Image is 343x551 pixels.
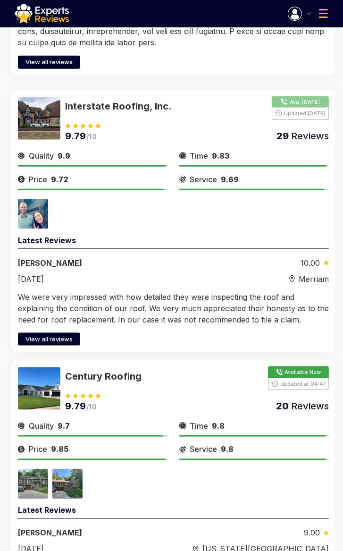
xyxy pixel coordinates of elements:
[29,444,47,455] span: Price
[276,400,289,412] span: 20
[65,400,86,412] span: 9.79
[212,420,225,432] span: 9.8
[51,174,68,185] span: 9.72
[29,420,54,432] span: Quality
[51,444,68,455] span: 9.85
[52,469,83,499] img: Image 2
[289,130,329,142] span: Reviews
[86,403,97,411] span: /10
[65,100,268,113] p: Interstate Roofing, Inc.
[18,97,60,140] img: 175388305384955.jpeg
[289,400,329,412] span: Reviews
[179,150,186,161] img: slider icon
[212,150,230,161] span: 9.83
[65,130,86,142] span: 9.79
[190,444,218,455] span: Service
[18,273,174,285] div: [DATE]
[18,469,48,499] img: Image 1
[190,174,218,185] span: Service
[179,174,186,185] img: slider icon
[288,7,302,21] img: Menu Icon
[65,370,264,383] p: Century Roofing
[18,174,25,185] img: slider icon
[29,150,54,161] span: Quality
[18,333,80,346] button: View all reviews
[15,4,69,24] img: logo
[276,130,289,142] span: 29
[179,420,186,432] img: slider icon
[18,150,329,190] a: slider iconQuality9.9slider iconTime9.83slider iconPrice9.72slider iconService9.69
[18,292,329,324] span: We were very impressed with how detailed they were inspecting the roof and explaining the conditi...
[221,174,239,185] span: 9.69
[18,420,25,432] img: slider icon
[18,527,142,539] div: [PERSON_NAME]
[319,9,328,18] img: Menu Icon
[221,444,234,455] span: 9.8
[18,444,25,455] img: slider icon
[324,531,329,535] img: slider icon
[18,56,329,69] a: View all reviews
[18,150,25,161] img: slider icon
[304,527,320,539] span: 9.00
[18,257,142,269] div: [PERSON_NAME]
[324,260,329,265] img: slider icon
[299,273,329,285] span: Merriam
[18,199,48,229] img: Image 1
[18,367,60,410] img: 175387874158044.jpeg
[58,150,70,161] span: 9.9
[18,505,329,519] div: Latest Reviews
[289,275,295,282] img: slider icon
[25,335,73,344] span: View all reviews
[58,420,70,432] span: 9.7
[18,333,329,346] a: View all reviews
[307,12,311,15] img: Menu Icon
[190,150,209,161] span: Time
[18,420,329,460] a: slider iconQuality9.7slider iconTime9.8slider iconPrice9.85slider iconService9.8
[179,444,186,455] img: slider icon
[190,420,209,432] span: Time
[29,174,47,185] span: Price
[86,133,97,141] span: /10
[25,58,73,67] span: View all reviews
[18,56,80,69] button: View all reviews
[18,235,329,249] div: Latest Reviews
[301,257,320,269] span: 10.00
